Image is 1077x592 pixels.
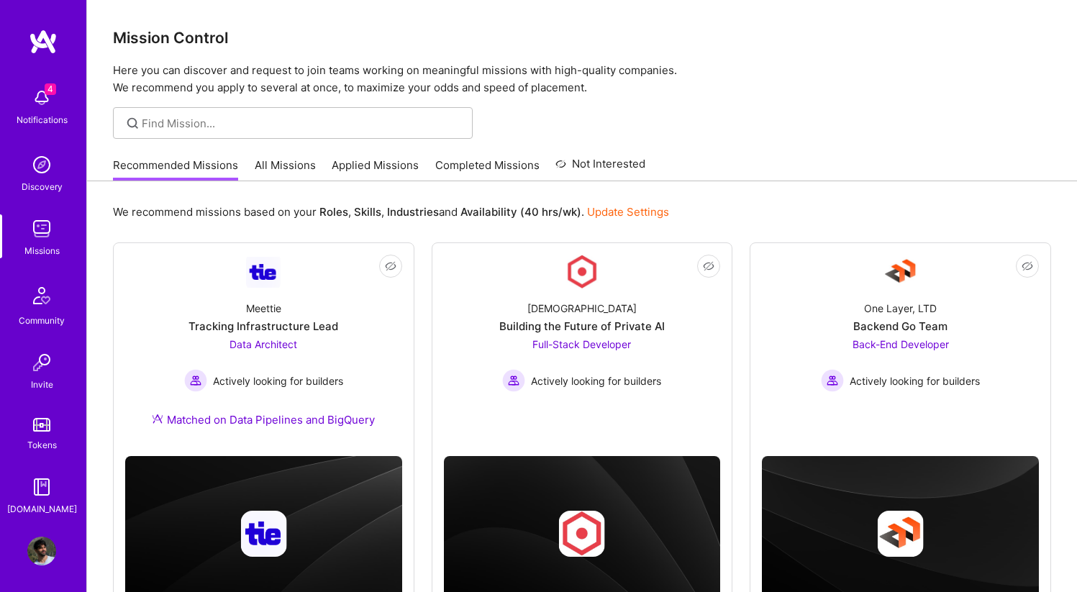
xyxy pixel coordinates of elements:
span: Actively looking for builders [213,373,343,388]
img: tokens [33,418,50,432]
img: Community [24,278,59,313]
img: Company logo [240,511,286,557]
img: Actively looking for builders [184,369,207,392]
span: Actively looking for builders [531,373,661,388]
div: Matched on Data Pipelines and BigQuery [152,412,375,427]
div: Discovery [22,179,63,194]
span: 4 [45,83,56,95]
div: Community [19,313,65,328]
img: discovery [27,150,56,179]
a: Applied Missions [332,158,419,181]
i: icon SearchGrey [124,115,141,132]
span: Actively looking for builders [850,373,980,388]
a: Company LogoMeettieTracking Infrastructure LeadData Architect Actively looking for buildersActive... [125,255,402,445]
div: Meettie [246,301,281,316]
a: Recommended Missions [113,158,238,181]
a: Company LogoOne Layer, LTDBackend Go TeamBack-End Developer Actively looking for buildersActively... [762,255,1039,427]
div: Notifications [17,112,68,127]
a: Not Interested [555,155,645,181]
img: Actively looking for builders [502,369,525,392]
b: Skills [354,205,381,219]
div: Building the Future of Private AI [499,319,665,334]
a: Company Logo[DEMOGRAPHIC_DATA]Building the Future of Private AIFull-Stack Developer Actively look... [444,255,721,427]
img: Invite [27,348,56,377]
img: guide book [27,473,56,501]
div: [DEMOGRAPHIC_DATA] [527,301,637,316]
img: Company Logo [883,255,918,289]
div: Invite [31,377,53,392]
a: Update Settings [587,205,669,219]
div: Tokens [27,437,57,452]
img: User Avatar [27,537,56,565]
a: User Avatar [24,537,60,565]
img: Actively looking for builders [821,369,844,392]
i: icon EyeClosed [385,260,396,272]
div: [DOMAIN_NAME] [7,501,77,516]
i: icon EyeClosed [703,260,714,272]
img: logo [29,29,58,55]
h3: Mission Control [113,29,1051,47]
p: Here you can discover and request to join teams working on meaningful missions with high-quality ... [113,62,1051,96]
p: We recommend missions based on your , , and . [113,204,669,219]
i: icon EyeClosed [1022,260,1033,272]
img: Company logo [878,511,924,557]
input: Find Mission... [142,116,462,131]
a: All Missions [255,158,316,181]
div: Missions [24,243,60,258]
img: bell [27,83,56,112]
b: Roles [319,205,348,219]
div: Backend Go Team [853,319,948,334]
div: One Layer, LTD [864,301,937,316]
div: Tracking Infrastructure Lead [188,319,338,334]
b: Industries [387,205,439,219]
span: Data Architect [230,338,297,350]
img: Company logo [559,511,605,557]
img: Ateam Purple Icon [152,413,163,424]
span: Back-End Developer [853,338,949,350]
span: Full-Stack Developer [532,338,631,350]
b: Availability (40 hrs/wk) [460,205,581,219]
img: Company Logo [565,255,599,289]
img: teamwork [27,214,56,243]
img: Company Logo [246,257,281,288]
a: Completed Missions [435,158,540,181]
